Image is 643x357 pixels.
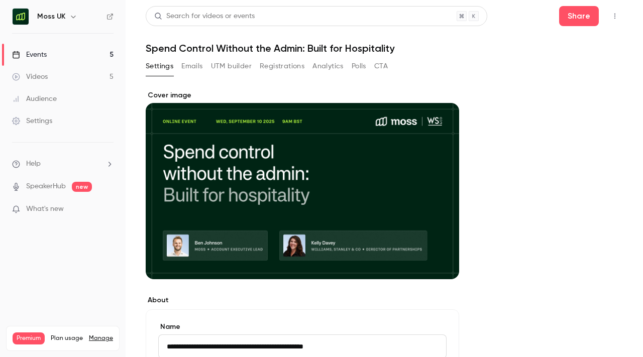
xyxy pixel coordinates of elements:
button: Registrations [260,58,304,74]
button: Polls [352,58,366,74]
a: Manage [89,334,113,342]
iframe: Noticeable Trigger [101,205,114,214]
div: Audience [12,94,57,104]
div: Videos [12,72,48,82]
label: Cover image [146,90,459,100]
section: Cover image [146,90,459,279]
span: new [72,182,92,192]
a: SpeakerHub [26,181,66,192]
h6: Moss UK [37,12,65,22]
div: Settings [12,116,52,126]
img: Moss UK [13,9,29,25]
span: What's new [26,204,64,214]
button: Analytics [312,58,344,74]
div: Events [12,50,47,60]
button: Settings [146,58,173,74]
button: UTM builder [211,58,252,74]
label: Name [158,322,447,332]
label: About [146,295,459,305]
span: Plan usage [51,334,83,342]
button: CTA [374,58,388,74]
button: Emails [181,58,202,74]
h1: Spend Control Without the Admin: Built for Hospitality [146,42,623,54]
button: Share [559,6,599,26]
li: help-dropdown-opener [12,159,114,169]
div: Search for videos or events [154,11,255,22]
span: Premium [13,332,45,344]
span: Help [26,159,41,169]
